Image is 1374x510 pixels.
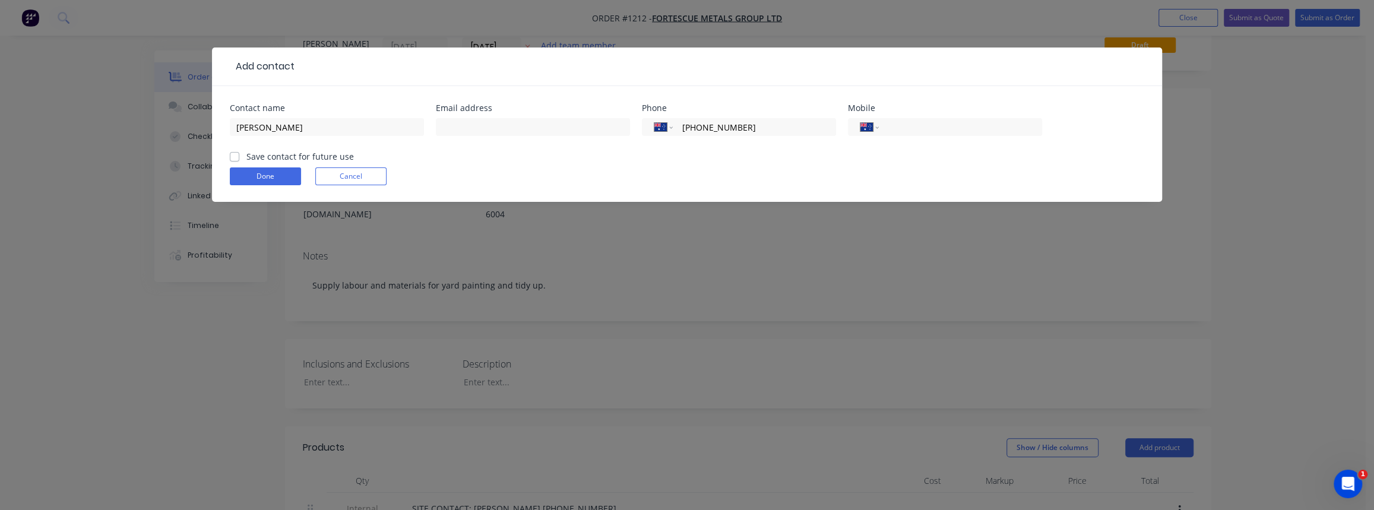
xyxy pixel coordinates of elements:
[315,167,387,185] button: Cancel
[1334,470,1362,498] iframe: Intercom live chat
[230,167,301,185] button: Done
[436,104,630,112] div: Email address
[1358,470,1367,479] span: 1
[246,150,354,163] label: Save contact for future use
[642,104,836,112] div: Phone
[848,104,1042,112] div: Mobile
[230,104,424,112] div: Contact name
[230,59,295,74] div: Add contact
